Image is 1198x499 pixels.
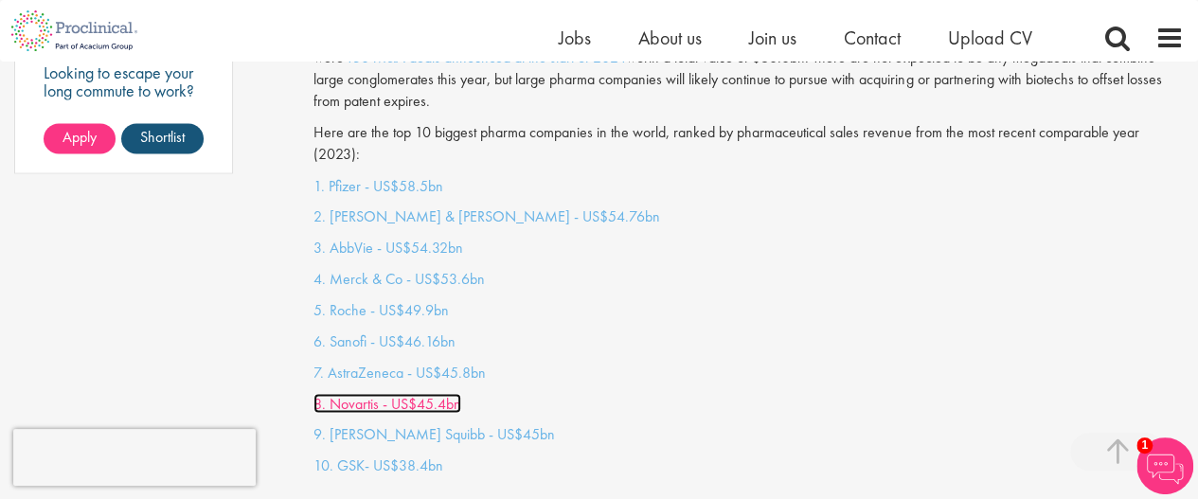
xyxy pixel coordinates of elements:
[313,175,443,195] a: 1. Pfizer - US$58.5bn
[1136,437,1153,454] span: 1
[749,26,796,50] a: Join us
[44,63,204,171] p: Looking to escape your long commute to work? Unlock your new fully flexible, remote working posit...
[313,122,1184,166] p: Here are the top 10 biggest pharma companies in the world, ranked by pharmaceutical sales revenue...
[948,26,1032,50] a: Upload CV
[121,123,204,153] a: Shortlist
[313,454,443,474] a: 10. GSK- US$38.4bn
[63,127,97,147] span: Apply
[1136,437,1193,494] img: Chatbot
[313,393,461,413] a: 8. Novartis - US$45.4bn
[638,26,702,50] a: About us
[313,205,660,225] a: 2. [PERSON_NAME] & [PERSON_NAME] - US$54.76bn
[313,299,449,319] a: 5. Roche - US$49.9bn
[313,268,485,288] a: 4. Merck & Co - US$53.6bn
[313,362,486,382] a: 7. AstraZeneca - US$45.8bn
[313,423,555,443] a: 9. [PERSON_NAME] Squibb - US$45bn
[13,429,256,486] iframe: reCAPTCHA
[844,26,901,50] a: Contact
[44,123,116,153] a: Apply
[313,237,463,257] a: 3. AbbVie - US$54.32bn
[559,26,591,50] a: Jobs
[313,330,456,350] a: 6. Sanofi - US$46.16bn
